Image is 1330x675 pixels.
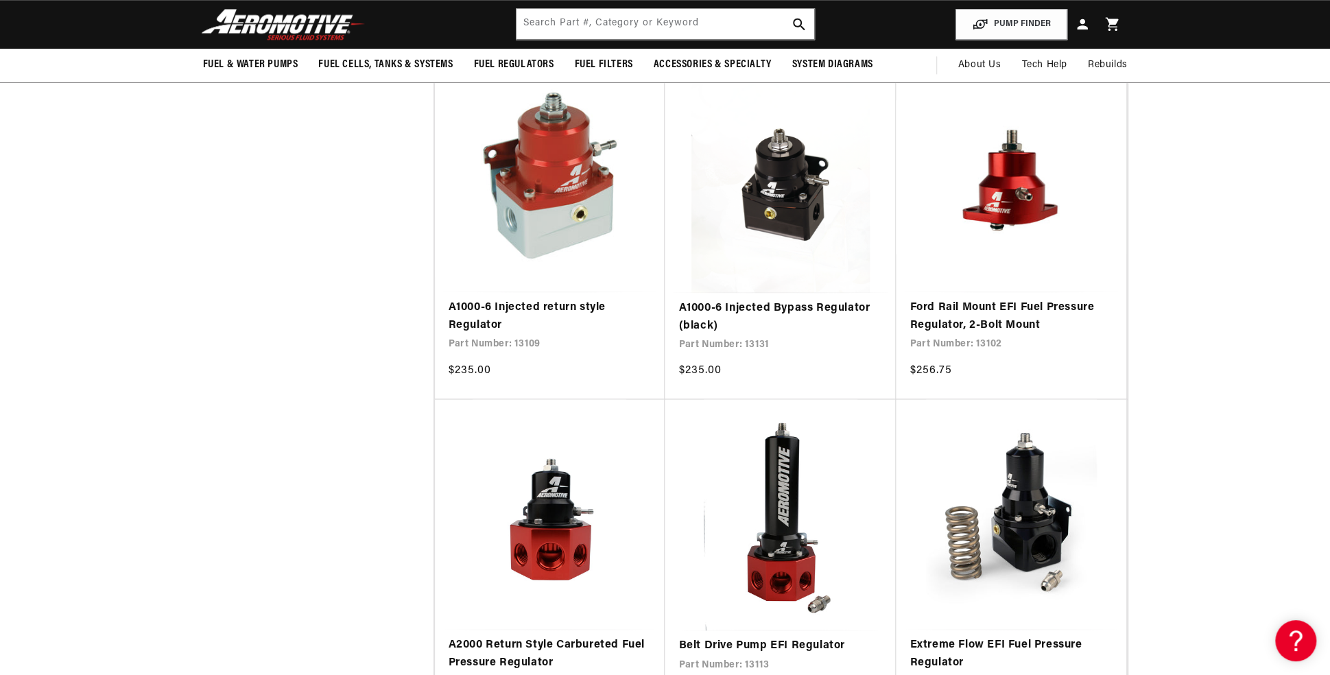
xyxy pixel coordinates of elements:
[193,49,309,81] summary: Fuel & Water Pumps
[784,9,814,39] button: search button
[464,49,565,81] summary: Fuel Regulators
[449,299,652,334] a: A1000-6 Injected return style Regulator
[1011,49,1077,82] summary: Tech Help
[474,58,554,72] span: Fuel Regulators
[575,58,633,72] span: Fuel Filters
[947,49,1011,82] a: About Us
[792,58,873,72] span: System Diagrams
[910,299,1113,334] a: Ford Rail Mount EFI Fuel Pressure Regulator, 2-Bolt Mount
[318,58,453,72] span: Fuel Cells, Tanks & Systems
[516,9,814,39] input: Search by Part Number, Category or Keyword
[449,637,652,672] a: A2000 Return Style Carbureted Fuel Pressure Regulator
[643,49,782,81] summary: Accessories & Specialty
[678,300,882,335] a: A1000-6 Injected Bypass Regulator (black)
[1088,58,1128,73] span: Rebuilds
[782,49,883,81] summary: System Diagrams
[958,60,1001,70] span: About Us
[1078,49,1138,82] summary: Rebuilds
[1021,58,1067,73] span: Tech Help
[654,58,772,72] span: Accessories & Specialty
[308,49,463,81] summary: Fuel Cells, Tanks & Systems
[910,637,1113,672] a: Extreme Flow EFI Fuel Pressure Regulator
[678,637,882,655] a: Belt Drive Pump EFI Regulator
[198,8,369,40] img: Aeromotive
[203,58,298,72] span: Fuel & Water Pumps
[955,9,1067,40] button: PUMP FINDER
[565,49,643,81] summary: Fuel Filters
